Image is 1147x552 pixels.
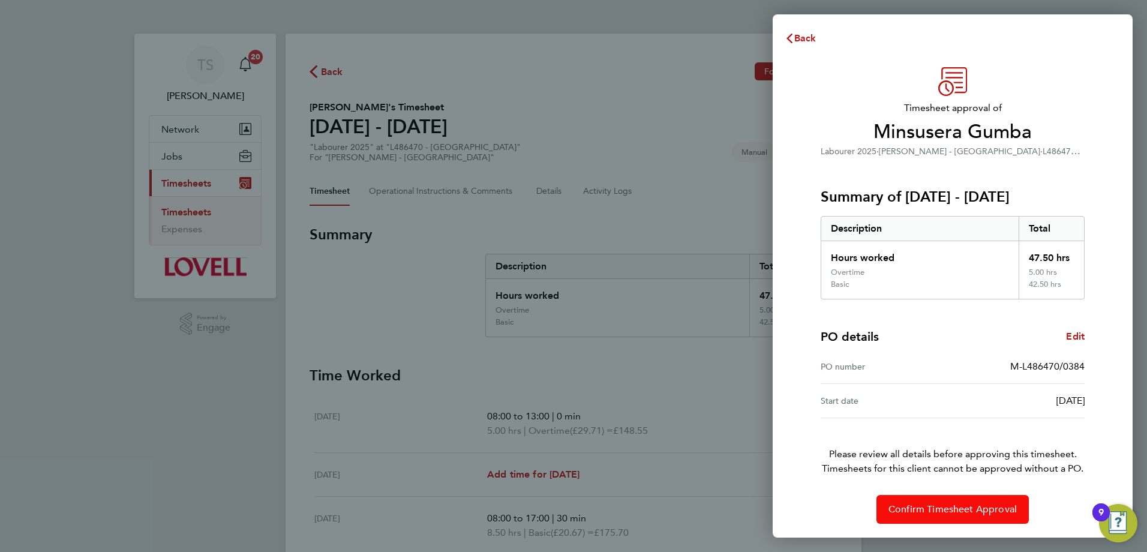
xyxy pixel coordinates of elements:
[1066,329,1085,344] a: Edit
[773,26,828,50] button: Back
[1019,280,1085,299] div: 42.50 hrs
[953,394,1085,408] div: [DATE]
[821,187,1085,206] h3: Summary of [DATE] - [DATE]
[831,280,849,289] div: Basic
[821,101,1085,115] span: Timesheet approval of
[821,146,876,157] span: Labourer 2025
[821,328,879,345] h4: PO details
[1098,512,1104,528] div: 9
[1010,361,1085,372] span: M-L486470/0384
[821,217,1019,241] div: Description
[876,146,879,157] span: ·
[876,495,1029,524] button: Confirm Timesheet Approval
[806,461,1099,476] span: Timesheets for this client cannot be approved without a PO.
[1019,241,1085,268] div: 47.50 hrs
[831,268,864,277] div: Overtime
[1066,331,1085,342] span: Edit
[1019,217,1085,241] div: Total
[1019,268,1085,280] div: 5.00 hrs
[794,32,816,44] span: Back
[879,146,1040,157] span: [PERSON_NAME] - [GEOGRAPHIC_DATA]
[821,359,953,374] div: PO number
[821,216,1085,299] div: Summary of 02 - 08 Aug 2025
[806,418,1099,476] p: Please review all details before approving this timesheet.
[821,120,1085,144] span: Minsusera Gumba
[888,503,1017,515] span: Confirm Timesheet Approval
[821,394,953,408] div: Start date
[1040,146,1043,157] span: ·
[1099,504,1137,542] button: Open Resource Center, 9 new notifications
[821,241,1019,268] div: Hours worked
